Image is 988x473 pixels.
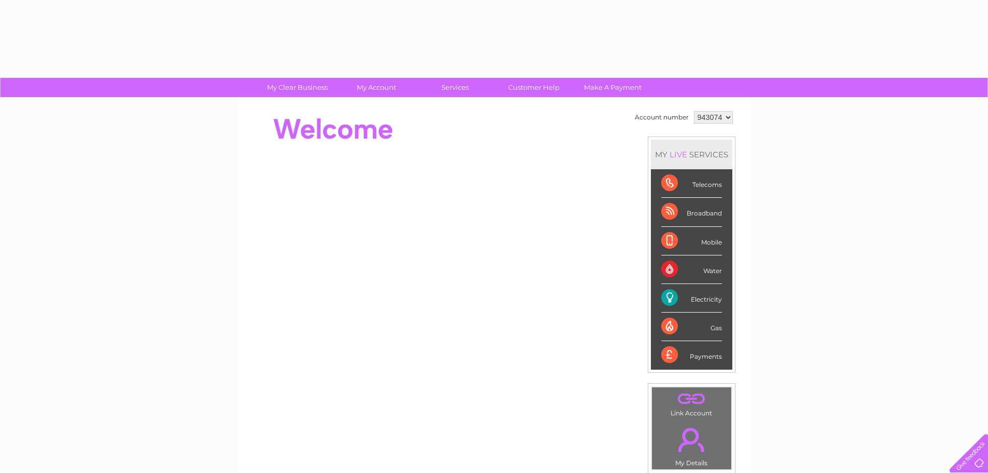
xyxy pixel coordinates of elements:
[655,422,729,458] a: .
[655,390,729,408] a: .
[651,419,732,470] td: My Details
[632,109,691,126] td: Account number
[491,78,577,97] a: Customer Help
[661,227,722,255] div: Mobile
[661,255,722,284] div: Water
[661,341,722,369] div: Payments
[333,78,419,97] a: My Account
[570,78,656,97] a: Make A Payment
[661,198,722,226] div: Broadband
[661,284,722,313] div: Electricity
[255,78,340,97] a: My Clear Business
[661,169,722,198] div: Telecoms
[651,140,732,169] div: MY SERVICES
[651,387,732,420] td: Link Account
[661,313,722,341] div: Gas
[667,150,689,159] div: LIVE
[412,78,498,97] a: Services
